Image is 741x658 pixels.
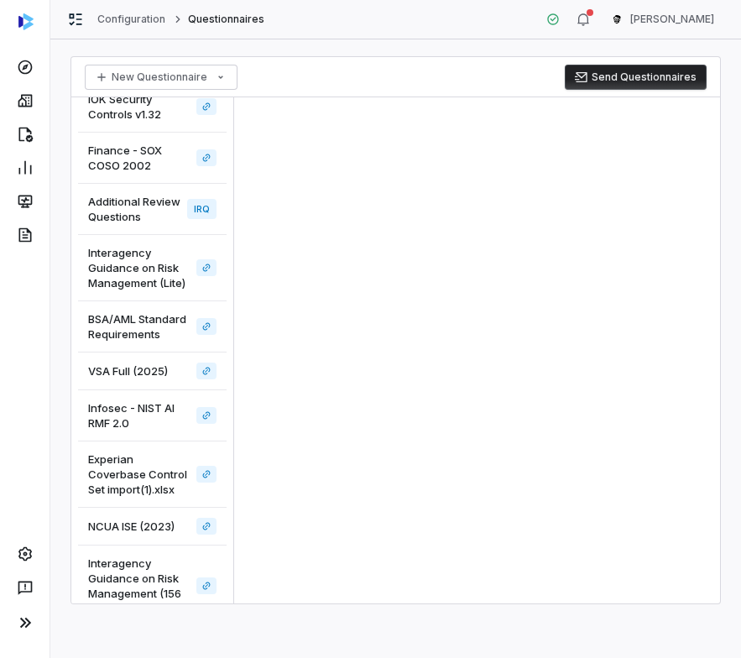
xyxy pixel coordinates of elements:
[600,7,724,32] button: Gus Cuddy avatar[PERSON_NAME]
[88,519,175,534] span: NCUA ISE (2023)
[78,81,227,133] a: IOK Security Controls v1.32
[610,13,624,26] img: Gus Cuddy avatar
[85,65,237,90] button: New Questionnaire
[196,466,217,483] a: Experian Coverbase Control Set import(1).xlsx
[196,363,217,379] a: VSA Full (2025)
[565,65,707,90] button: Send Questionnaires
[97,13,166,26] a: Configuration
[88,556,190,616] span: Interagency Guidance on Risk Management (156 controls)
[196,518,217,535] a: NCUA ISE (2023)
[196,577,217,594] a: Interagency Guidance on Risk Management (156 controls)
[78,301,227,352] a: BSA/AML Standard Requirements
[88,194,180,224] span: Additional Review Questions
[78,133,227,184] a: Finance - SOX COSO 2002
[88,311,190,342] span: BSA/AML Standard Requirements
[196,259,217,276] a: Interagency Guidance on Risk Management (Lite)
[78,235,227,301] a: Interagency Guidance on Risk Management (Lite)
[196,98,217,115] a: IOK Security Controls v1.32
[88,245,190,290] span: Interagency Guidance on Risk Management (Lite)
[88,143,190,173] span: Finance - SOX COSO 2002
[78,184,227,235] a: Additional Review QuestionsIRQ
[196,407,217,424] a: Infosec - NIST AI RMF 2.0
[78,441,227,508] a: Experian Coverbase Control Set import(1).xlsx
[187,199,217,219] span: IRQ
[196,149,217,166] a: Finance - SOX COSO 2002
[88,91,190,122] span: IOK Security Controls v1.32
[78,352,227,390] a: VSA Full (2025)
[630,13,714,26] span: [PERSON_NAME]
[188,13,265,26] span: Questionnaires
[78,546,227,627] a: Interagency Guidance on Risk Management (156 controls)
[78,508,227,546] a: NCUA ISE (2023)
[196,318,217,335] a: BSA/AML Standard Requirements
[88,400,190,431] span: Infosec - NIST AI RMF 2.0
[88,363,168,379] span: VSA Full (2025)
[78,390,227,441] a: Infosec - NIST AI RMF 2.0
[88,452,190,497] span: Experian Coverbase Control Set import(1).xlsx
[18,13,34,30] img: svg%3e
